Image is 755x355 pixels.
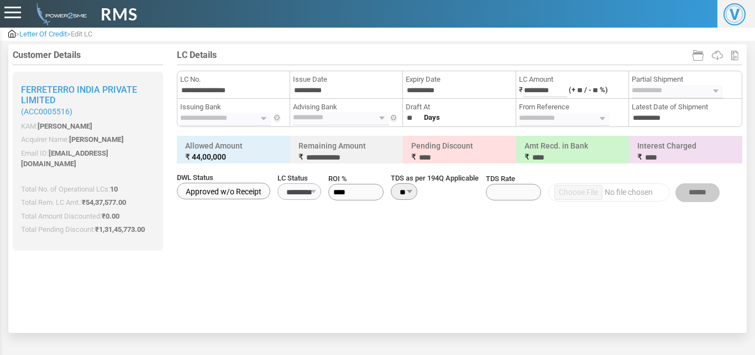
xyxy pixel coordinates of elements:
span: Partial Shipment [632,74,739,85]
img: admin [8,30,15,38]
span: RMS [101,2,138,27]
span: ₹ [82,198,126,206]
span: ROI % [328,173,384,184]
span: Latest Date of Shipment [632,102,739,113]
label: Approved w/o Receipt [177,183,270,199]
h6: Amt Recd. in Bank [519,139,627,165]
span: Issue Date [293,74,400,85]
span: Advising Bank [293,102,400,113]
p: Total Rem. LC Amt.: [21,197,155,208]
span: LC Amount [519,74,626,85]
span: TDS as per 194Q Applicable [391,173,479,184]
span: 54,37,577.00 [86,198,126,206]
span: ₹ [637,152,642,161]
span: ₹ [95,225,145,234]
p: Email ID: [21,148,155,169]
span: [PERSON_NAME] [69,135,124,144]
span: Draft At [406,102,512,113]
span: ₹ [411,152,416,161]
span: [PERSON_NAME] [38,122,92,130]
img: Info [272,114,281,123]
span: ₹ [102,212,119,220]
span: LC No. [180,74,287,85]
h6: Pending Discount [406,139,513,165]
small: ₹ 44,00,000 [185,151,282,162]
input: (+/ -%) [575,84,584,97]
h6: Allowed Amount [180,139,287,164]
span: Issuing Bank [180,102,287,113]
span: ₹ [298,152,303,161]
span: 0.00 [106,212,119,220]
input: (+/ -%) [591,84,600,97]
h4: Customer Details [13,50,163,60]
p: KAM: [21,121,155,132]
span: DWL Status [177,172,270,183]
p: Acquirer Name: [21,134,155,145]
h2: Ferreterro India Private Limited [21,84,155,116]
span: 1,31,45,773.00 [99,225,145,234]
p: Total No. of Operational LCs: [21,184,155,195]
li: ₹ [516,71,629,99]
span: 10 [110,185,118,193]
span: ₹ [525,152,529,161]
h6: Remaining Amount [293,139,401,165]
label: (+ / - %) [569,84,608,97]
span: TDS Rate [486,173,541,184]
p: Total Amount Discounted: [21,211,155,222]
span: Letter Of Credit [19,30,67,38]
img: Info [389,114,398,123]
span: LC Status [277,173,321,184]
p: Total Pending Discount: [21,224,155,235]
span: Edit LC [71,30,92,38]
small: (ACC0005516) [21,107,155,116]
img: admin [32,3,87,25]
span: [EMAIL_ADDRESS][DOMAIN_NAME] [21,149,108,168]
strong: Days [424,113,440,121]
span: V [723,3,746,25]
span: From Reference [519,102,626,113]
h4: LC Details [177,50,742,60]
span: Expiry Date [406,74,512,85]
h6: Interest Charged [632,139,740,165]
